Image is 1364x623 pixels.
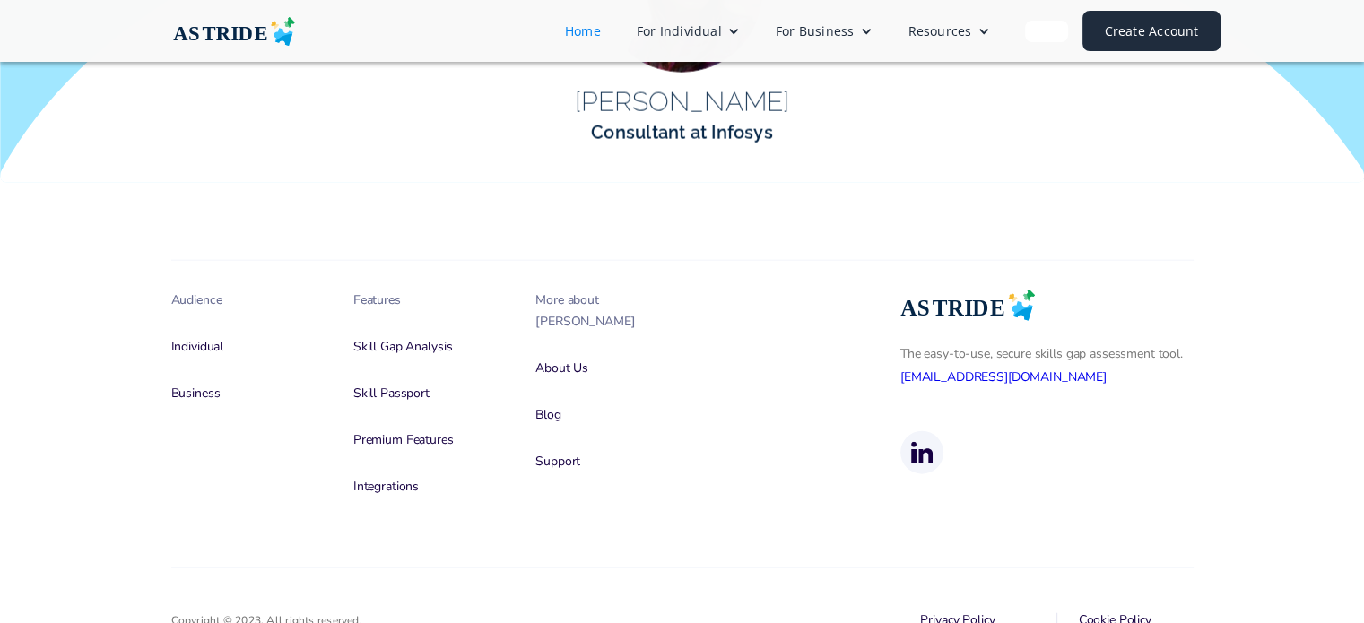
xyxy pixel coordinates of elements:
[353,476,500,498] div: Integrations
[449,121,916,147] div: Consultant at Infosys
[171,383,317,404] div: Business
[535,447,682,476] a: Support
[353,333,500,361] a: Skill Gap Analysis
[637,22,722,40] div: For Individual
[353,379,500,408] a: Skill Passport
[353,383,500,404] div: Skill Passport
[353,426,500,454] a: Premium Features
[619,14,758,48] div: For Individual
[776,22,855,40] div: For Business
[535,354,682,383] a: About Us
[758,14,891,48] div: For Business
[353,336,500,358] div: Skill Gap Analysis
[535,290,682,333] div: More about [PERSON_NAME]
[575,83,790,121] h3: [PERSON_NAME]
[535,401,682,429] a: Blog
[1082,11,1220,51] a: Create Account
[535,451,682,472] div: Support
[547,14,619,48] a: Home
[171,379,317,408] a: Business
[900,342,1194,387] p: The easy-to-use, secure skills gap assessment tool.
[171,336,317,358] div: Individual
[890,14,1007,48] div: Resources
[353,472,500,501] a: Integrations
[900,368,1107,385] a: [EMAIL_ADDRESS][DOMAIN_NAME]
[171,290,317,311] div: Audience
[353,429,500,451] div: Premium Features
[908,22,971,40] div: Resources
[535,404,682,426] div: Blog
[353,290,500,311] div: Features
[535,358,682,379] div: About Us
[171,333,317,361] a: Individual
